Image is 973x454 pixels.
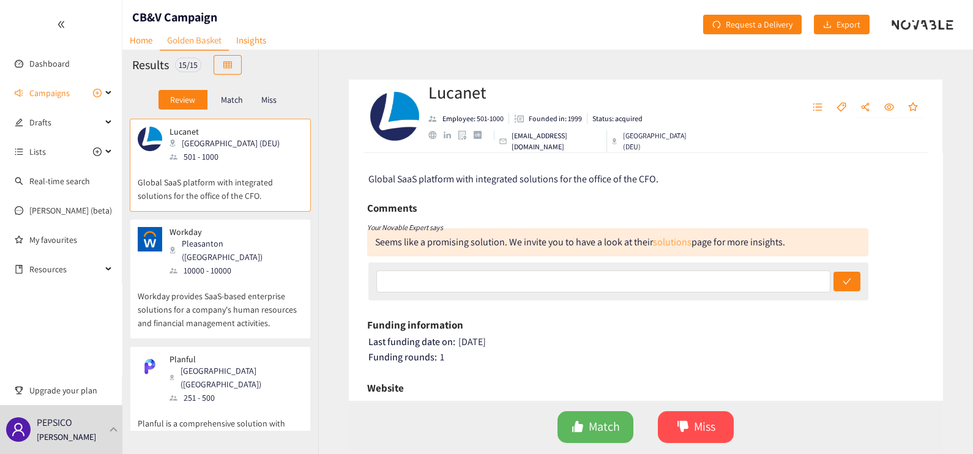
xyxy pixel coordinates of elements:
[138,163,303,203] p: Global SaaS platform with integrated solutions for the office of the CFO.
[726,18,792,31] span: Request a Delivery
[29,228,113,252] a: My favourites
[368,173,658,185] span: Global SaaS platform with integrated solutions for the office of the CFO.
[170,237,302,264] div: Pleasanton ([GEOGRAPHIC_DATA])
[138,277,303,330] p: Workday provides SaaS-based enterprise solutions for a company's human resources and financial ma...
[712,20,721,30] span: redo
[15,386,23,395] span: trophy
[170,364,302,391] div: [GEOGRAPHIC_DATA] ([GEOGRAPHIC_DATA])
[29,257,102,281] span: Resources
[369,399,473,419] button: [URL][DOMAIN_NAME]
[367,379,404,397] h6: Website
[512,130,601,152] p: [EMAIL_ADDRESS][DOMAIN_NAME]
[529,113,582,124] p: Founded in: 1999
[11,422,26,437] span: user
[837,102,846,113] span: tag
[557,411,633,443] button: likeMatch
[132,9,217,26] h1: CB&V Campaign
[658,411,734,443] button: dislikeMiss
[229,31,274,50] a: Insights
[368,335,455,348] span: Last funding date on:
[428,113,509,124] li: Employees
[214,55,242,75] button: table
[29,140,46,164] span: Lists
[170,136,287,150] div: [GEOGRAPHIC_DATA] (DEU)
[170,391,302,404] div: 251 - 500
[138,227,162,251] img: Snapshot of the company's website
[837,18,860,31] span: Export
[170,150,287,163] div: 501 - 1000
[170,354,294,364] p: Planful
[15,89,23,97] span: sound
[170,264,302,277] div: 10000 - 10000
[774,322,973,454] iframe: Chat Widget
[261,95,277,105] p: Miss
[592,113,643,124] p: Status: acquired
[29,205,112,216] a: [PERSON_NAME] (beta)
[29,176,90,187] a: Real-time search
[843,277,851,287] span: check
[572,420,584,434] span: like
[884,102,894,113] span: eye
[367,199,417,217] h6: Comments
[833,272,860,291] button: check
[677,420,689,434] span: dislike
[367,223,443,232] i: Your Novable Expert says
[170,95,195,105] p: Review
[375,236,785,248] div: Seems like a promising solution. We invite you to have a look at their page for more insights.
[444,132,458,139] a: linkedin
[29,58,70,69] a: Dashboard
[694,417,715,436] span: Miss
[474,131,489,139] a: crunchbase
[93,147,102,156] span: plus-circle
[368,351,437,363] span: Funding rounds:
[15,265,23,274] span: book
[138,127,162,151] img: Snapshot of the company's website
[170,227,294,237] p: Workday
[368,351,925,363] div: 1
[29,81,70,105] span: Campaigns
[589,417,620,436] span: Match
[902,98,924,117] button: star
[170,127,280,136] p: Lucanet
[37,430,96,444] p: [PERSON_NAME]
[15,147,23,156] span: unordered-list
[221,95,243,105] p: Match
[57,20,65,29] span: double-left
[15,118,23,127] span: edit
[509,113,587,124] li: Founded in year
[830,98,852,117] button: tag
[807,98,829,117] button: unordered-list
[908,102,918,113] span: star
[428,131,444,139] a: website
[367,316,463,334] h6: Funding information
[93,89,102,97] span: plus-circle
[814,15,870,34] button: downloadExport
[29,378,113,403] span: Upgrade your plan
[860,102,870,113] span: share-alt
[878,98,900,117] button: eye
[37,415,72,430] p: PEPSICO
[442,113,504,124] p: Employee: 501-1000
[428,80,691,105] h2: Lucanet
[29,110,102,135] span: Drafts
[160,31,229,51] a: Golden Basket
[458,130,474,140] a: google maps
[823,20,832,30] span: download
[175,58,201,72] div: 15 / 15
[854,98,876,117] button: share-alt
[587,113,643,124] li: Status
[132,56,169,73] h2: Results
[223,61,232,70] span: table
[653,236,692,248] a: solutions
[138,354,162,379] img: Snapshot of the company's website
[813,102,822,113] span: unordered-list
[612,130,691,152] div: [GEOGRAPHIC_DATA] (DEU)
[370,92,419,141] img: Company Logo
[368,336,925,348] div: [DATE]
[122,31,160,50] a: Home
[703,15,802,34] button: redoRequest a Delivery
